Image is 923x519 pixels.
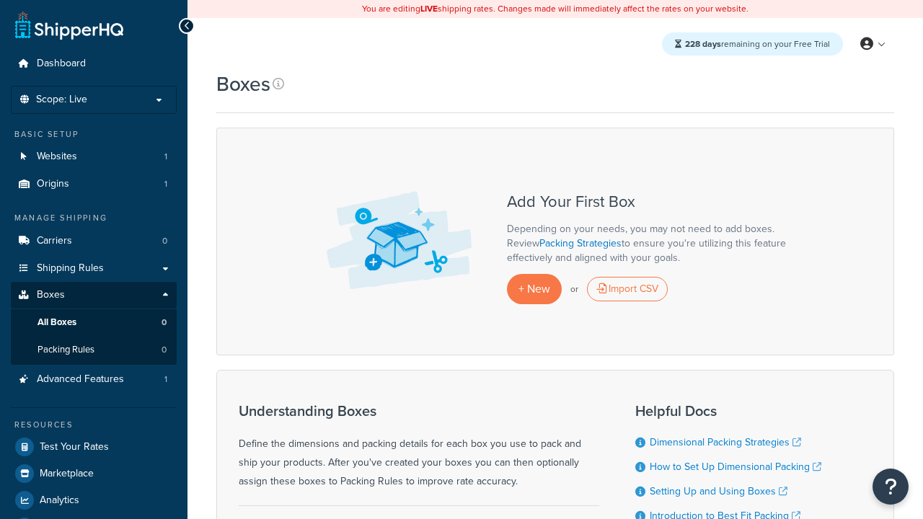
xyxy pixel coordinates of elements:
[37,235,72,247] span: Carriers
[11,309,177,336] li: All Boxes
[507,222,795,265] p: Depending on your needs, you may not need to add boxes. Review to ensure you're utilizing this fe...
[239,403,599,419] h3: Understanding Boxes
[539,236,622,251] a: Packing Strategies
[685,37,721,50] strong: 228 days
[11,337,177,363] a: Packing Rules 0
[37,344,94,356] span: Packing Rules
[11,366,177,393] a: Advanced Features 1
[37,151,77,163] span: Websites
[11,282,177,364] li: Boxes
[164,373,167,386] span: 1
[11,461,177,487] a: Marketplace
[164,178,167,190] span: 1
[216,70,270,98] h1: Boxes
[164,151,167,163] span: 1
[650,484,787,499] a: Setting Up and Using Boxes
[11,434,177,460] a: Test Your Rates
[11,309,177,336] a: All Boxes 0
[162,344,167,356] span: 0
[650,435,801,450] a: Dimensional Packing Strategies
[15,11,123,40] a: ShipperHQ Home
[507,274,562,303] a: + New
[11,128,177,141] div: Basic Setup
[239,403,599,491] div: Define the dimensions and packing details for each box you use to pack and ship your products. Af...
[37,262,104,275] span: Shipping Rules
[37,58,86,70] span: Dashboard
[11,419,177,431] div: Resources
[11,171,177,198] li: Origins
[37,178,69,190] span: Origins
[650,459,821,474] a: How to Set Up Dimensional Packing
[11,228,177,254] a: Carriers 0
[11,212,177,224] div: Manage Shipping
[420,2,438,15] b: LIVE
[11,255,177,282] a: Shipping Rules
[37,289,65,301] span: Boxes
[507,193,795,210] h3: Add Your First Box
[162,316,167,329] span: 0
[11,50,177,77] a: Dashboard
[518,280,550,297] span: + New
[162,235,167,247] span: 0
[11,337,177,363] li: Packing Rules
[40,441,109,453] span: Test Your Rates
[40,494,79,507] span: Analytics
[37,316,76,329] span: All Boxes
[11,282,177,309] a: Boxes
[11,143,177,170] a: Websites 1
[11,171,177,198] a: Origins 1
[11,366,177,393] li: Advanced Features
[570,279,578,299] p: or
[635,403,862,419] h3: Helpful Docs
[587,277,668,301] div: Import CSV
[11,487,177,513] a: Analytics
[11,228,177,254] li: Carriers
[662,32,843,56] div: remaining on your Free Trial
[36,94,87,106] span: Scope: Live
[11,143,177,170] li: Websites
[37,373,124,386] span: Advanced Features
[873,469,909,505] button: Open Resource Center
[40,468,94,480] span: Marketplace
